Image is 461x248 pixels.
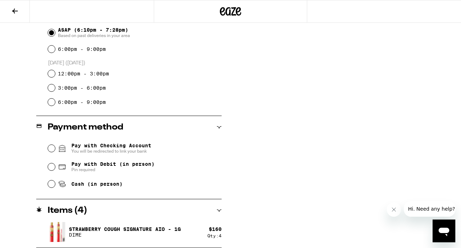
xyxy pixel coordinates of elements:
[69,232,181,238] p: DIME
[71,167,154,173] span: Pin required
[71,161,154,167] span: Pay with Debit (in person)
[48,206,87,215] h2: Items ( 4 )
[69,226,181,232] p: Strawberry Cough Signature AIO - 1g
[71,181,123,187] span: Cash (in person)
[404,201,455,217] iframe: Message from company
[58,85,106,91] label: 3:00pm - 6:00pm
[48,123,123,132] h2: Payment method
[58,46,106,52] label: 6:00pm - 9:00pm
[58,99,106,105] label: 6:00pm - 9:00pm
[209,226,222,232] div: $ 160
[207,233,222,238] div: Qty: 4
[58,27,130,38] span: ASAP (6:10pm - 7:28pm)
[387,202,401,217] iframe: Close message
[58,33,130,38] span: Based on past deliveries in your area
[48,60,222,67] p: [DATE] ([DATE])
[71,148,151,154] span: You will be redirected to link your bank
[71,143,151,154] span: Pay with Checking Account
[58,71,109,76] label: 12:00pm - 3:00pm
[433,220,455,242] iframe: Button to launch messaging window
